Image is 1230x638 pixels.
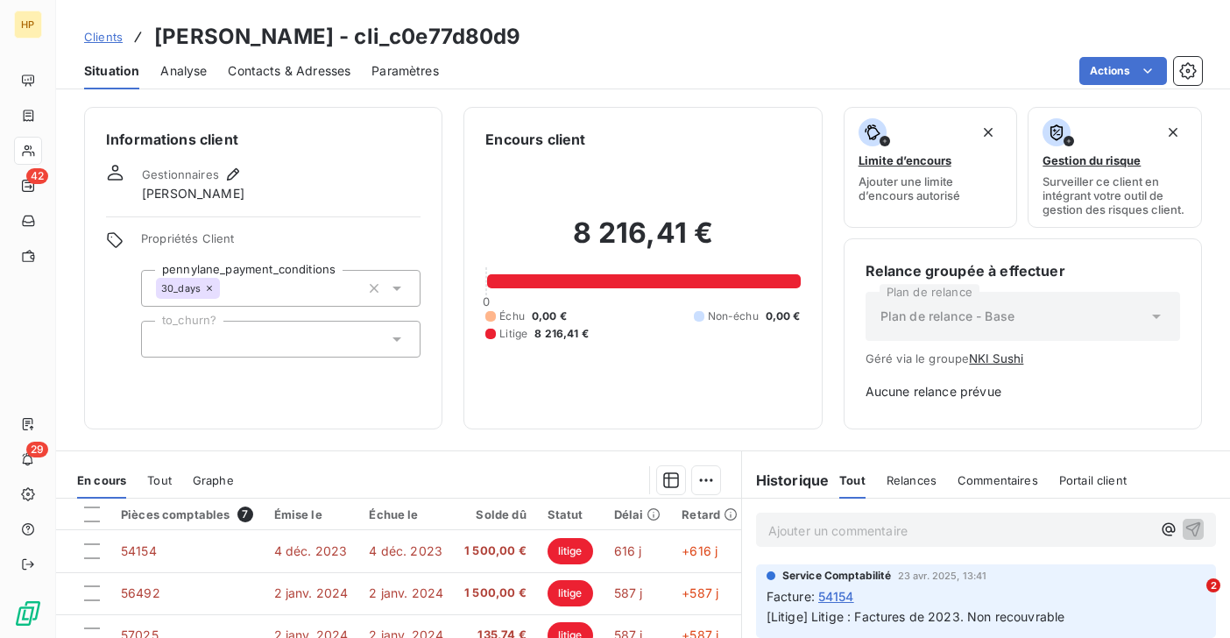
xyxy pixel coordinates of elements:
[782,568,891,584] span: Service Comptabilité
[880,308,1014,325] span: Plan de relance - Base
[142,185,244,202] span: [PERSON_NAME]
[548,507,593,521] div: Statut
[859,153,951,167] span: Limite d’encours
[220,280,234,296] input: Ajouter une valeur
[121,585,160,600] span: 56492
[1170,578,1212,620] iframe: Intercom live chat
[839,473,866,487] span: Tout
[766,308,801,324] span: 0,00 €
[682,585,718,600] span: +587 j
[1079,57,1167,85] button: Actions
[844,107,1018,228] button: Limite d’encoursAjouter une limite d’encours autorisé
[866,351,1180,365] span: Géré via le groupe
[532,308,567,324] span: 0,00 €
[26,168,48,184] span: 42
[14,172,41,200] a: 42
[614,585,643,600] span: 587 j
[106,129,421,150] h6: Informations client
[193,473,234,487] span: Graphe
[274,543,348,558] span: 4 déc. 2023
[859,174,1003,202] span: Ajouter une limite d’encours autorisé
[499,308,525,324] span: Échu
[1043,174,1187,216] span: Surveiller ce client en intégrant votre outil de gestion des risques client.
[614,507,661,521] div: Délai
[142,167,219,181] span: Gestionnaires
[464,542,527,560] span: 1 500,00 €
[121,543,157,558] span: 54154
[274,507,349,521] div: Émise le
[485,216,800,268] h2: 8 216,41 €
[77,473,126,487] span: En cours
[121,507,253,522] div: Pièces comptables
[866,383,1180,401] span: Aucune relance prévue
[548,580,593,606] span: litige
[1206,578,1220,592] span: 2
[14,599,42,627] img: Logo LeanPay
[682,507,738,521] div: Retard
[14,11,42,39] div: HP
[682,543,717,558] span: +616 j
[818,587,854,606] span: 54154
[237,507,253,522] span: 7
[958,473,1038,487] span: Commentaires
[742,470,830,491] h6: Historique
[371,62,439,80] span: Paramètres
[369,543,442,558] span: 4 déc. 2023
[161,283,201,294] span: 30_days
[84,30,123,44] span: Clients
[1059,473,1127,487] span: Portail client
[767,609,1065,624] span: [Litige] Litige : Factures de 2023. Non recouvrable
[464,585,527,602] span: 1 500,00 €
[84,62,139,80] span: Situation
[84,28,123,46] a: Clients
[369,507,443,521] div: Échue le
[274,585,349,600] span: 2 janv. 2024
[499,326,527,342] span: Litige
[1028,107,1202,228] button: Gestion du risqueSurveiller ce client en intégrant votre outil de gestion des risques client.
[141,231,421,256] span: Propriétés Client
[708,308,759,324] span: Non-échu
[147,473,172,487] span: Tout
[464,507,527,521] div: Solde dû
[485,129,585,150] h6: Encours client
[156,331,170,347] input: Ajouter une valeur
[887,473,937,487] span: Relances
[1043,153,1141,167] span: Gestion du risque
[866,260,1180,281] h6: Relance groupée à effectuer
[154,21,521,53] h3: [PERSON_NAME] - cli_c0e77d80d9
[898,571,987,581] span: 23 avr. 2025, 13:41
[369,585,443,600] span: 2 janv. 2024
[26,442,48,457] span: 29
[483,294,490,308] span: 0
[614,543,642,558] span: 616 j
[767,587,815,606] span: Facture :
[969,351,1023,365] button: NKI Sushi
[548,538,593,564] span: litige
[534,326,589,342] span: 8 216,41 €
[160,62,207,80] span: Analyse
[228,62,350,80] span: Contacts & Adresses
